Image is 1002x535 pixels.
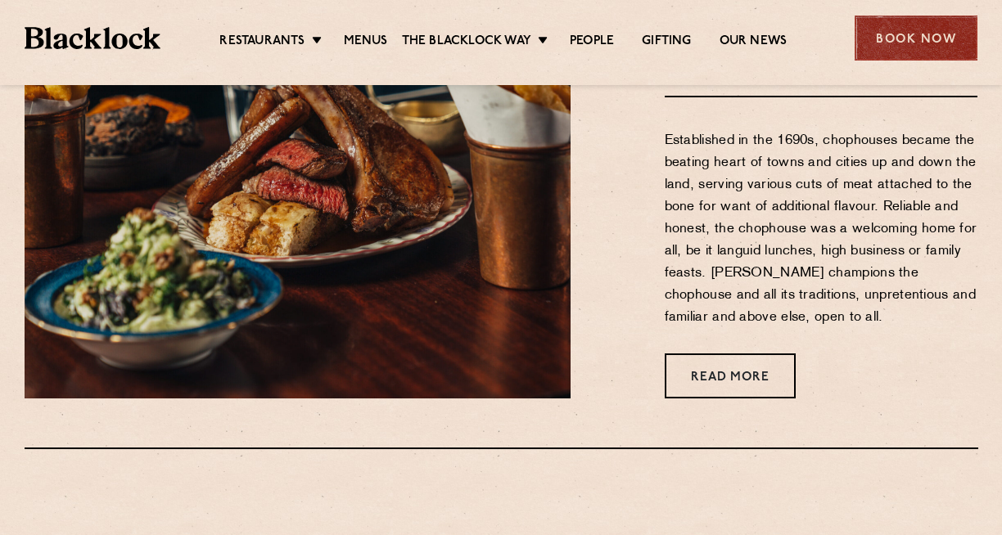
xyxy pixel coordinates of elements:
a: Gifting [642,34,691,52]
a: Restaurants [219,34,305,52]
a: People [570,34,614,52]
p: Established in the 1690s, chophouses became the beating heart of towns and cities up and down the... [665,130,978,329]
a: Our News [720,34,788,52]
a: Menus [344,34,388,52]
a: Read More [665,353,796,398]
a: The Blacklock Way [402,34,531,52]
div: Book Now [855,16,977,61]
img: BL_Textured_Logo-footer-cropped.svg [25,27,160,50]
